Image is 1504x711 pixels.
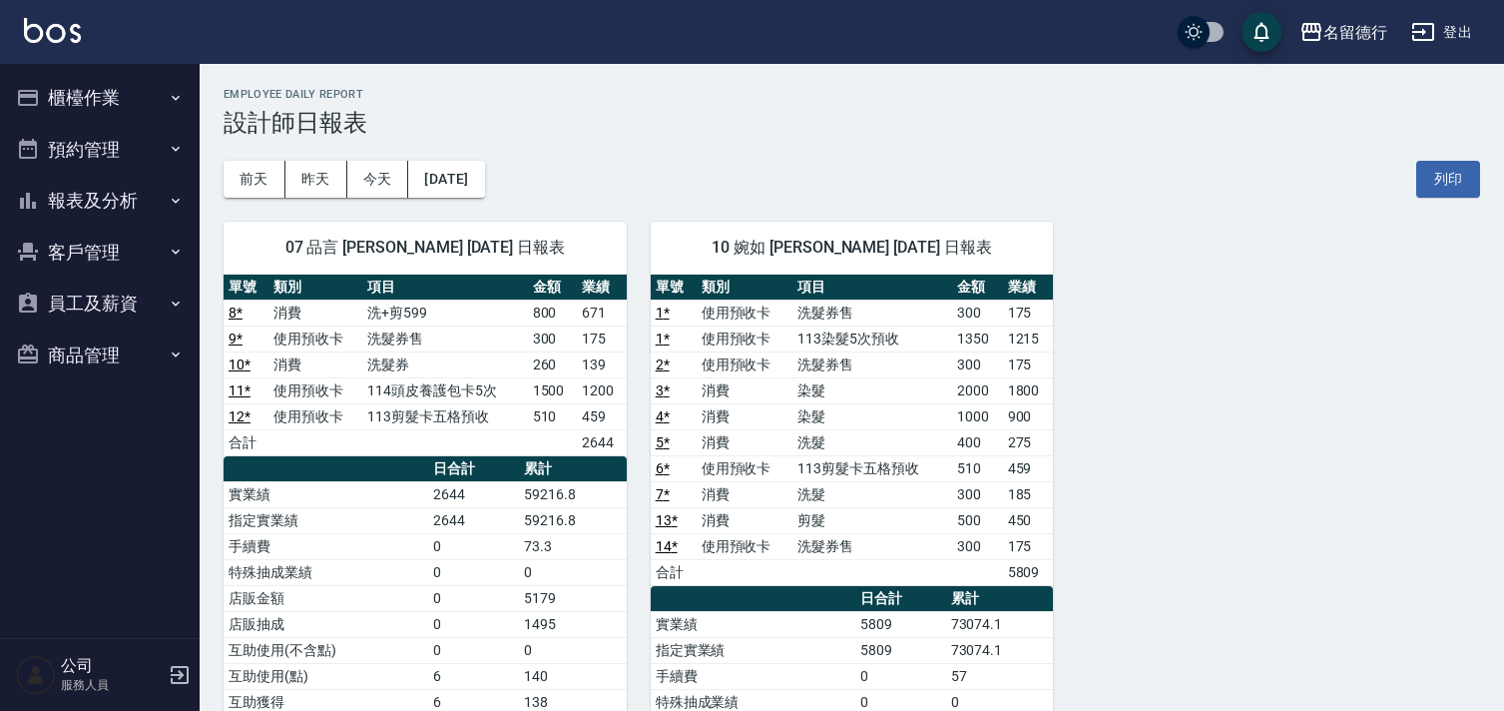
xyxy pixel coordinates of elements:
[428,637,519,663] td: 0
[224,585,428,611] td: 店販金額
[519,637,627,663] td: 0
[1003,429,1054,455] td: 275
[362,377,527,403] td: 114頭皮養護包卡5次
[268,352,362,377] td: 消費
[651,275,697,301] th: 單號
[855,637,946,663] td: 5809
[697,275,793,301] th: 類別
[1003,507,1054,533] td: 450
[1003,300,1054,326] td: 175
[16,655,56,695] img: Person
[952,326,1003,352] td: 1350
[946,586,1054,612] th: 累計
[268,275,362,301] th: 類別
[577,429,627,455] td: 2644
[8,175,192,227] button: 報表及分析
[697,403,793,429] td: 消費
[1003,559,1054,585] td: 5809
[224,161,285,198] button: 前天
[1003,352,1054,377] td: 175
[651,611,855,637] td: 實業績
[952,429,1003,455] td: 400
[268,403,362,429] td: 使用預收卡
[528,275,578,301] th: 金額
[697,377,793,403] td: 消費
[268,326,362,352] td: 使用預收卡
[946,637,1054,663] td: 73074.1
[224,275,627,456] table: a dense table
[224,637,428,663] td: 互助使用(不含點)
[268,377,362,403] td: 使用預收卡
[1416,161,1480,198] button: 列印
[428,507,519,533] td: 2644
[697,326,793,352] td: 使用預收卡
[1003,533,1054,559] td: 175
[577,326,627,352] td: 175
[224,109,1480,137] h3: 設計師日報表
[855,586,946,612] th: 日合計
[528,377,578,403] td: 1500
[952,481,1003,507] td: 300
[1003,403,1054,429] td: 900
[697,300,793,326] td: 使用預收卡
[697,352,793,377] td: 使用預收卡
[224,533,428,559] td: 手續費
[8,227,192,279] button: 客戶管理
[651,275,1054,586] table: a dense table
[697,429,793,455] td: 消費
[1291,12,1395,53] button: 名留德行
[362,326,527,352] td: 洗髮券售
[952,377,1003,403] td: 2000
[224,275,268,301] th: 單號
[61,656,163,676] h5: 公司
[428,533,519,559] td: 0
[792,300,952,326] td: 洗髮券售
[946,663,1054,689] td: 57
[697,455,793,481] td: 使用預收卡
[362,403,527,429] td: 113剪髮卡五格預收
[577,377,627,403] td: 1200
[528,326,578,352] td: 300
[248,238,603,258] span: 07 品言 [PERSON_NAME] [DATE] 日報表
[952,300,1003,326] td: 300
[1003,377,1054,403] td: 1800
[1242,12,1281,52] button: save
[952,403,1003,429] td: 1000
[8,278,192,330] button: 員工及薪資
[428,456,519,482] th: 日合計
[528,403,578,429] td: 510
[792,377,952,403] td: 染髮
[224,663,428,689] td: 互助使用(點)
[792,326,952,352] td: 113染髮5次預收
[61,676,163,694] p: 服務人員
[428,481,519,507] td: 2644
[675,238,1030,258] span: 10 婉如 [PERSON_NAME] [DATE] 日報表
[697,507,793,533] td: 消費
[408,161,484,198] button: [DATE]
[577,352,627,377] td: 139
[792,429,952,455] td: 洗髮
[651,559,697,585] td: 合計
[1003,275,1054,301] th: 業績
[792,352,952,377] td: 洗髮券售
[428,559,519,585] td: 0
[519,481,627,507] td: 59216.8
[577,300,627,326] td: 671
[362,300,527,326] td: 洗+剪599
[952,275,1003,301] th: 金額
[347,161,409,198] button: 今天
[224,481,428,507] td: 實業績
[8,124,192,176] button: 預約管理
[697,533,793,559] td: 使用預收卡
[362,275,527,301] th: 項目
[952,507,1003,533] td: 500
[1403,14,1480,51] button: 登出
[946,611,1054,637] td: 73074.1
[268,300,362,326] td: 消費
[792,455,952,481] td: 113剪髮卡五格預收
[855,611,946,637] td: 5809
[1003,326,1054,352] td: 1215
[697,481,793,507] td: 消費
[792,275,952,301] th: 項目
[519,559,627,585] td: 0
